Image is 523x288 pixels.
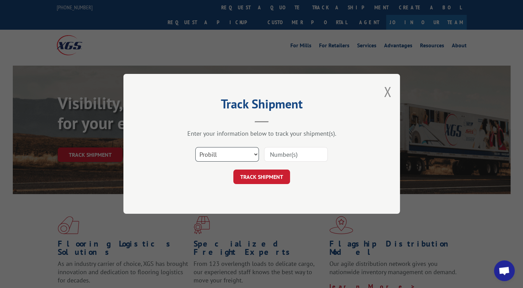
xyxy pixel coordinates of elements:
h2: Track Shipment [158,99,365,112]
input: Number(s) [264,147,328,162]
button: TRACK SHIPMENT [233,170,290,184]
div: Enter your information below to track your shipment(s). [158,130,365,138]
a: Open chat [494,260,515,281]
button: Close modal [384,83,391,101]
